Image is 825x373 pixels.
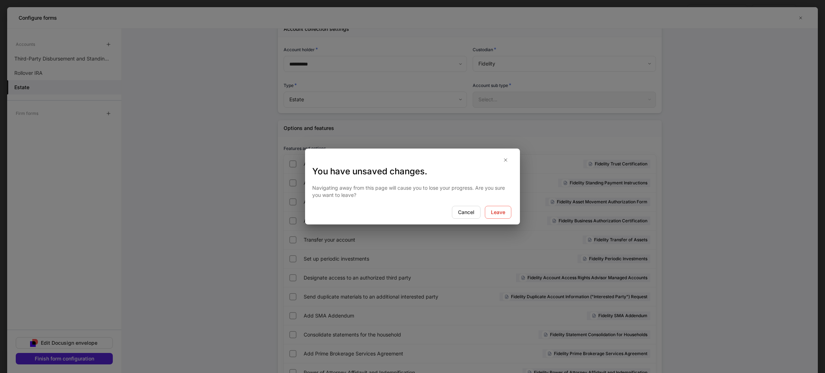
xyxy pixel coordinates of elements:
[452,206,481,219] button: Cancel
[491,209,505,216] div: Leave
[458,209,474,216] div: Cancel
[485,206,511,219] button: Leave
[312,184,513,199] p: Navigating away from this page will cause you to lose your progress. Are you sure you want to leave?
[312,166,513,177] h3: You have unsaved changes.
